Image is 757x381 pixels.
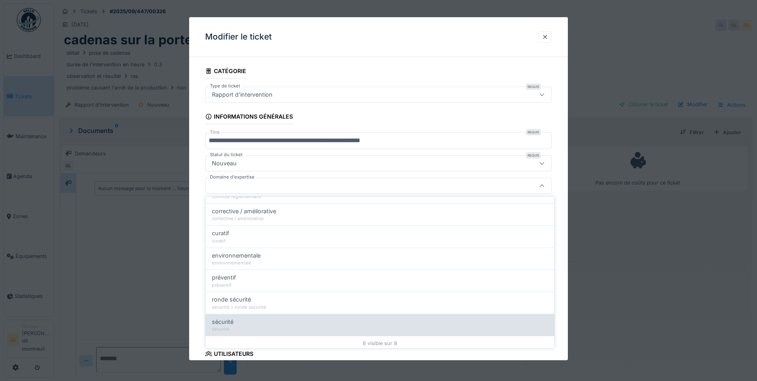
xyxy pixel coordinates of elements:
label: Domaine d'expertise [208,174,256,181]
span: curatif [212,229,229,238]
div: Requis [526,129,541,135]
label: Type de ticket [208,83,242,89]
span: ronde sécurité [212,295,251,304]
div: curatif [212,238,548,244]
div: Rapport d'intervention [209,90,276,99]
span: sécurité [212,317,233,326]
div: contrôle réglementaire [212,193,548,200]
div: Catégorie [205,65,246,79]
div: sécurité > ronde sécurité [212,304,548,311]
span: corrective / améliorative [212,207,276,216]
div: 8 visible sur 8 [206,336,554,350]
label: Titre [208,129,221,136]
div: Nouveau [209,159,240,168]
div: environnementale [212,260,548,266]
div: Requis [526,83,541,90]
div: Utilisateurs [205,348,253,361]
span: environnementale [212,251,261,260]
div: Requis [526,152,541,159]
span: préventif [212,273,236,282]
div: corrective / améliorative [212,215,548,222]
div: préventif [212,282,548,289]
h3: Modifier le ticket [205,32,272,42]
label: Statut du ticket [208,151,244,158]
div: sécurité [212,326,548,333]
div: Informations générales [205,111,293,124]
